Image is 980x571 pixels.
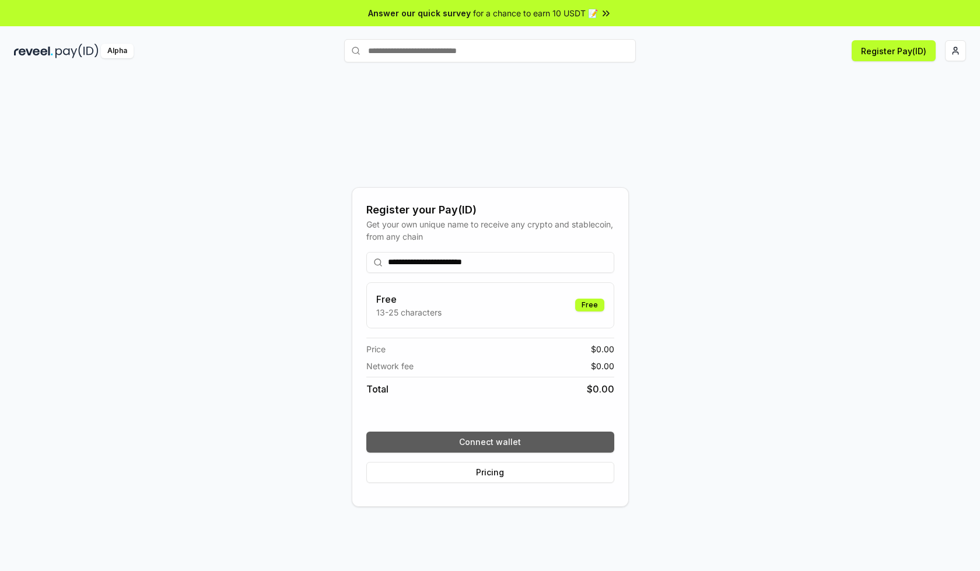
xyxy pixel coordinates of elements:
img: pay_id [55,44,99,58]
span: Total [366,382,388,396]
span: $ 0.00 [587,382,614,396]
span: Answer our quick survey [368,7,471,19]
span: Price [366,343,386,355]
img: reveel_dark [14,44,53,58]
span: Network fee [366,360,414,372]
button: Register Pay(ID) [852,40,936,61]
span: $ 0.00 [591,343,614,355]
div: Get your own unique name to receive any crypto and stablecoin, from any chain [366,218,614,243]
button: Pricing [366,462,614,483]
div: Free [575,299,604,311]
span: for a chance to earn 10 USDT 📝 [473,7,598,19]
h3: Free [376,292,442,306]
button: Connect wallet [366,432,614,453]
p: 13-25 characters [376,306,442,318]
span: $ 0.00 [591,360,614,372]
div: Alpha [101,44,134,58]
div: Register your Pay(ID) [366,202,614,218]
